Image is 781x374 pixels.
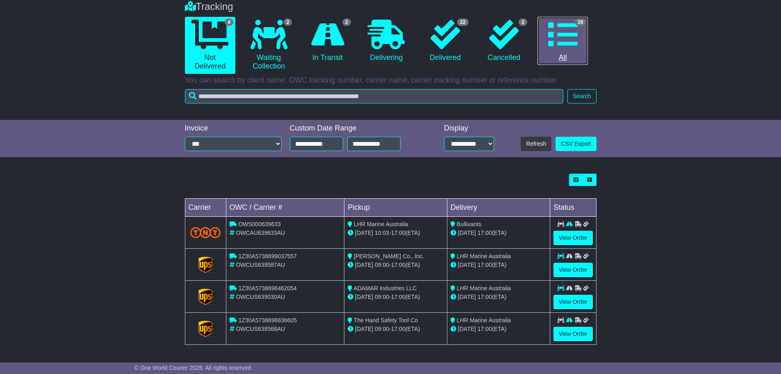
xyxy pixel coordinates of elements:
span: 09:00 [375,326,389,332]
span: OWCUS639030AU [236,294,285,300]
button: Search [567,89,596,103]
div: (ETA) [451,261,546,269]
a: View Order [553,327,593,341]
span: 17:00 [478,262,492,268]
span: LHR Marine Australia [457,285,511,291]
td: OWC / Carrier # [226,199,344,217]
img: GetCarrierServiceLogo [198,289,212,305]
a: View Order [553,263,593,277]
span: 17:00 [478,229,492,236]
button: Refresh [521,137,551,151]
div: - (ETA) [348,229,444,237]
a: 2 Cancelled [479,17,529,65]
span: OWCUS638568AU [236,326,285,332]
td: Status [550,199,596,217]
span: © One World Courier 2025. All rights reserved. [134,365,253,371]
td: Pickup [344,199,447,217]
span: 17:00 [391,229,405,236]
a: 2 In Transit [302,17,353,65]
span: 2 [519,18,527,26]
div: Custom Date Range [290,124,421,133]
span: OWCUS639587AU [236,262,285,268]
span: 09:00 [375,294,389,300]
span: ADAMAR Industries LLC [353,285,417,291]
div: Tracking [181,1,601,13]
span: LHR Marine Australia [457,253,511,259]
span: 2 [284,18,292,26]
img: GetCarrierServiceLogo [198,321,212,337]
p: You can search by client name, OWC tracking number, carrier name, carrier tracking number or refe... [185,76,597,85]
img: GetCarrierServiceLogo [198,257,212,273]
div: (ETA) [451,229,546,237]
span: 17:00 [478,326,492,332]
span: [DATE] [355,326,373,332]
span: [DATE] [458,294,476,300]
div: (ETA) [451,325,546,333]
a: CSV Export [556,137,596,151]
span: [DATE] [355,294,373,300]
span: [DATE] [458,262,476,268]
span: OWCAU639633AU [236,229,285,236]
div: - (ETA) [348,261,444,269]
div: (ETA) [451,293,546,301]
a: 2 Waiting Collection [244,17,294,74]
td: Carrier [185,199,226,217]
span: 4 [225,18,233,26]
span: 28 [575,18,586,26]
a: View Order [553,295,593,309]
span: 17:00 [478,294,492,300]
span: 1Z30A5738698836605 [238,317,296,324]
div: Display [444,124,494,133]
span: LHR Marine Australia [457,317,511,324]
span: OWS000639633 [238,221,281,227]
span: 17:00 [391,262,405,268]
span: 22 [457,18,468,26]
span: 17:00 [391,326,405,332]
a: View Order [553,231,593,245]
a: Delivering [361,17,412,65]
span: [DATE] [355,229,373,236]
div: Invoice [185,124,282,133]
span: 17:00 [391,294,405,300]
span: LHR Marine Australia [354,221,408,227]
span: 09:00 [375,262,389,268]
span: 2 [342,18,351,26]
div: - (ETA) [348,293,444,301]
span: [DATE] [355,262,373,268]
td: Delivery [447,199,550,217]
span: 1Z30A5738698462054 [238,285,296,291]
div: - (ETA) [348,325,444,333]
span: The Hand Safety Tool Co [354,317,418,324]
span: 1Z30A5738699037557 [238,253,296,259]
span: [DATE] [458,229,476,236]
a: 22 Delivered [420,17,470,65]
span: [PERSON_NAME] Co., Inc. [354,253,424,259]
span: 10:03 [375,229,389,236]
a: 4 Not Delivered [185,17,235,74]
img: TNT_Domestic.png [190,227,221,238]
a: 28 All [537,17,588,65]
span: Bullivants [457,221,481,227]
span: [DATE] [458,326,476,332]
